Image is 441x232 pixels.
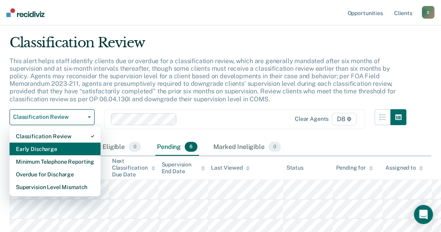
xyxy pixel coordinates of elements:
[16,155,94,168] div: Minimum Telephone Reporting
[10,35,406,57] div: Classification Review
[212,139,282,156] div: Marked Ineligible0
[10,57,396,103] p: This alert helps staff identify clients due or overdue for a classification review, which are gen...
[295,116,329,122] div: Clear agents
[162,161,205,175] div: Supervision End Date
[386,164,423,171] div: Assigned to
[16,143,94,155] div: Early Discharge
[422,6,435,19] button: S
[332,113,357,126] span: D8
[269,142,281,152] span: 0
[16,130,94,143] div: Classification Review
[336,164,373,171] div: Pending for
[16,168,94,181] div: Overdue for Discharge
[185,142,197,152] span: 6
[414,205,433,224] div: Open Intercom Messenger
[10,109,95,125] button: Classification Review
[79,139,143,156] div: Almost Eligible0
[16,181,94,193] div: Supervision Level Mismatch
[211,164,250,171] div: Last Viewed
[13,114,85,120] span: Classification Review
[286,164,304,171] div: Status
[6,8,44,17] img: Recidiviz
[129,142,141,152] span: 0
[155,139,199,156] div: Pending6
[112,158,155,178] div: Next Classification Due Date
